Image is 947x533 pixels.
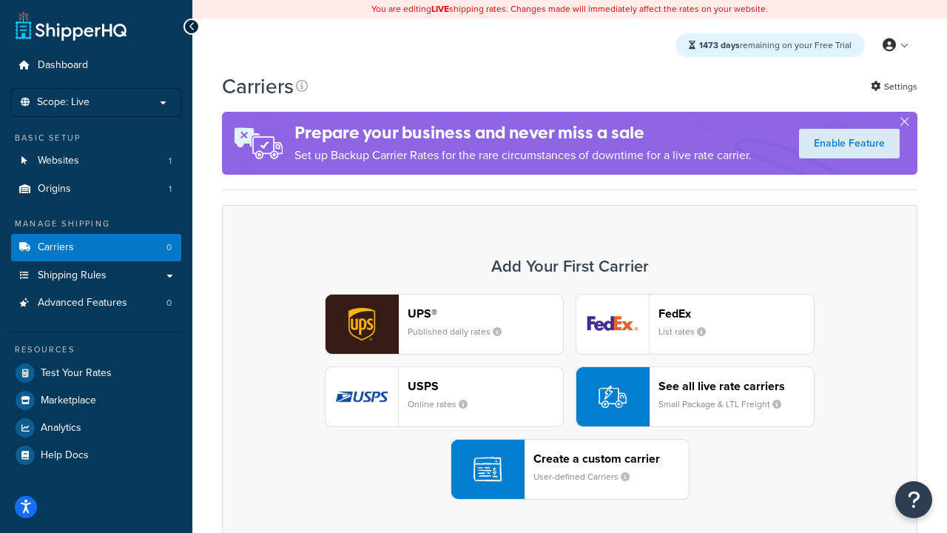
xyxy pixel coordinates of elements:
button: fedEx logoFedExList rates [576,294,815,355]
img: icon-carrier-custom-c93b8a24.svg [473,455,502,483]
a: Shipping Rules [11,262,181,289]
li: Advanced Features [11,289,181,317]
a: Analytics [11,415,181,441]
div: Basic Setup [11,132,181,144]
span: Origins [38,183,71,195]
a: Websites 1 [11,147,181,175]
header: See all live rate carriers [658,379,814,393]
small: Published daily rates [408,325,513,338]
a: Dashboard [11,52,181,79]
a: Marketplace [11,387,181,414]
button: usps logoUSPSOnline rates [325,366,564,427]
span: Carriers [38,241,74,254]
span: 1 [169,183,172,195]
header: UPS® [408,306,563,321]
div: remaining on your Free Trial [675,33,865,57]
div: Resources [11,343,181,356]
button: See all live rate carriersSmall Package & LTL Freight [576,366,815,427]
a: Origins 1 [11,175,181,203]
button: Open Resource Center [895,481,932,518]
small: User-defined Carriers [533,470,641,483]
button: ups logoUPS®Published daily rates [325,294,564,355]
img: icon-carrier-liverate-becf4550.svg [599,383,627,411]
h3: Add Your First Carrier [237,258,902,275]
b: LIVE [431,2,449,16]
h1: Carriers [222,72,294,101]
a: Test Your Rates [11,360,181,386]
span: Marketplace [41,395,96,407]
h4: Prepare your business and never miss a sale [294,121,752,145]
span: 1 [169,155,172,167]
span: Scope: Live [37,96,90,109]
strong: 1473 days [699,38,740,52]
button: Create a custom carrierUser-defined Carriers [451,439,690,500]
span: Websites [38,155,79,167]
div: Manage Shipping [11,218,181,230]
li: Carriers [11,234,181,261]
a: ShipperHQ Home [16,11,127,41]
span: Analytics [41,422,81,435]
span: Shipping Rules [38,269,107,282]
li: Origins [11,175,181,203]
a: Carriers 0 [11,234,181,261]
p: Set up Backup Carrier Rates for the rare circumstances of downtime for a live rate carrier. [294,145,752,166]
span: 0 [166,297,172,309]
img: ad-rules-rateshop-fe6ec290ccb7230408bd80ed9643f0289d75e0ffd9eb532fc0e269fcd187b520.png [222,112,294,175]
a: Help Docs [11,442,181,469]
small: Online rates [408,398,479,411]
a: Advanced Features 0 [11,289,181,317]
a: Enable Feature [799,129,900,158]
li: Websites [11,147,181,175]
img: fedEx logo [576,295,649,354]
span: 0 [166,241,172,254]
small: List rates [658,325,718,338]
img: ups logo [326,295,398,354]
img: usps logo [326,367,398,426]
span: Advanced Features [38,297,127,309]
header: Create a custom carrier [533,452,689,466]
header: FedEx [658,306,814,321]
header: USPS [408,379,563,393]
a: Settings [871,76,917,97]
span: Help Docs [41,449,89,462]
small: Small Package & LTL Freight [658,398,793,411]
span: Dashboard [38,59,88,72]
span: Test Your Rates [41,367,112,380]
